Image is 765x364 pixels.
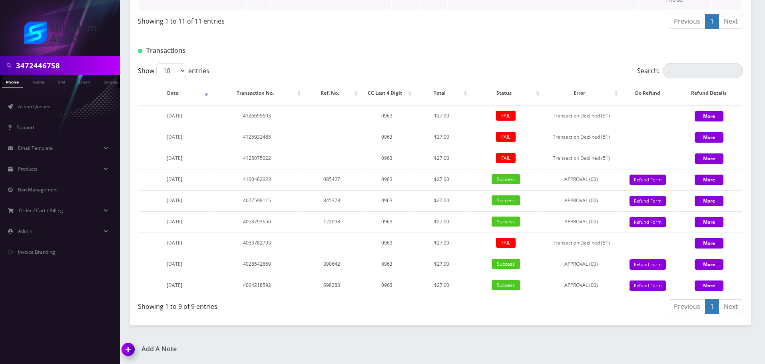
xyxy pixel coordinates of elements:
[16,58,118,73] input: Search in Company
[211,190,303,211] td: 4077598115
[414,275,469,295] td: $27.00
[18,103,50,110] span: Action Queues
[18,145,53,151] span: Email Template
[630,259,666,270] button: Refund Form
[414,127,469,147] td: $27.00
[211,148,303,168] td: 4125075022
[705,299,719,314] a: 1
[496,153,516,163] span: FAIL
[470,82,542,105] th: Status: activate to sort column ascending
[24,22,96,44] img: Shluchim Assist
[211,127,303,147] td: 4125932485
[637,63,743,78] label: Search:
[138,49,142,53] img: Transactions
[361,190,414,211] td: 0963
[695,238,723,249] button: More
[496,111,516,121] span: FAIL
[139,82,210,105] th: Date: activate to sort column ascending
[54,75,69,88] a: SIM
[695,153,723,164] button: More
[675,82,742,105] th: Refund Details
[695,280,723,291] button: More
[542,275,620,295] td: APPROVAL (00)
[361,105,414,126] td: 0963
[669,299,705,314] a: Previous
[167,176,182,183] span: [DATE]
[542,105,620,126] td: Transaction Declined (51)
[122,345,434,353] a: Add A Note
[361,233,414,253] td: 0963
[167,261,182,267] span: [DATE]
[492,280,520,290] span: Success
[304,254,360,274] td: 390642
[542,233,620,253] td: Transaction Declined (51)
[17,124,34,131] span: Support
[18,249,55,255] span: Invoice Branding
[304,211,360,232] td: 122098
[167,155,182,161] span: [DATE]
[414,211,469,232] td: $27.00
[304,82,360,105] th: Ref. No.: activate to sort column ascending
[18,228,32,235] span: Admin
[695,217,723,227] button: More
[100,75,126,88] a: Company
[138,298,434,311] div: Showing 1 to 9 of 9 entries
[304,190,360,211] td: 845378
[138,63,209,78] label: Show entries
[167,197,182,204] span: [DATE]
[211,105,303,126] td: 4126695693
[361,275,414,295] td: 0963
[695,259,723,270] button: More
[304,169,360,189] td: 085427
[211,211,303,232] td: 4053793650
[211,254,303,274] td: 4028542669
[167,282,182,288] span: [DATE]
[492,259,520,269] span: Success
[630,217,666,228] button: Refund Form
[496,238,516,248] span: FAIL
[156,63,186,78] select: Showentries
[75,75,94,88] a: Email
[630,280,666,291] button: Refund Form
[19,207,63,214] span: Order / Cart / Billing
[542,211,620,232] td: APPROVAL (00)
[361,211,414,232] td: 0963
[719,299,743,314] a: Next
[167,218,182,225] span: [DATE]
[492,174,520,184] span: Success
[211,275,303,295] td: 4004218592
[496,132,516,142] span: FAIL
[414,148,469,168] td: $27.00
[28,75,48,88] a: Name
[361,148,414,168] td: 0963
[542,254,620,274] td: APPROVAL (00)
[414,82,469,105] th: Total: activate to sort column ascending
[695,196,723,206] button: More
[695,175,723,185] button: More
[138,13,434,26] div: Showing 1 to 11 of 11 entries
[18,165,38,172] span: Products
[167,133,182,140] span: [DATE]
[542,169,620,189] td: APPROVAL (00)
[211,233,303,253] td: 4053782793
[621,82,675,105] th: Do Refund
[542,127,620,147] td: Transaction Declined (51)
[211,169,303,189] td: 4100462023
[542,190,620,211] td: APPROVAL (00)
[414,190,469,211] td: $27.00
[167,239,182,246] span: [DATE]
[669,14,705,29] a: Previous
[414,105,469,126] td: $27.00
[542,148,620,168] td: Transaction Declined (51)
[361,82,414,105] th: CC Last 4 Digit: activate to sort column ascending
[361,169,414,189] td: 0963
[705,14,719,29] a: 1
[414,169,469,189] td: $27.00
[361,127,414,147] td: 0963
[663,63,743,78] input: Search:
[2,75,23,88] a: Phone
[492,217,520,227] span: Success
[304,275,360,295] td: 698283
[492,195,520,205] span: Success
